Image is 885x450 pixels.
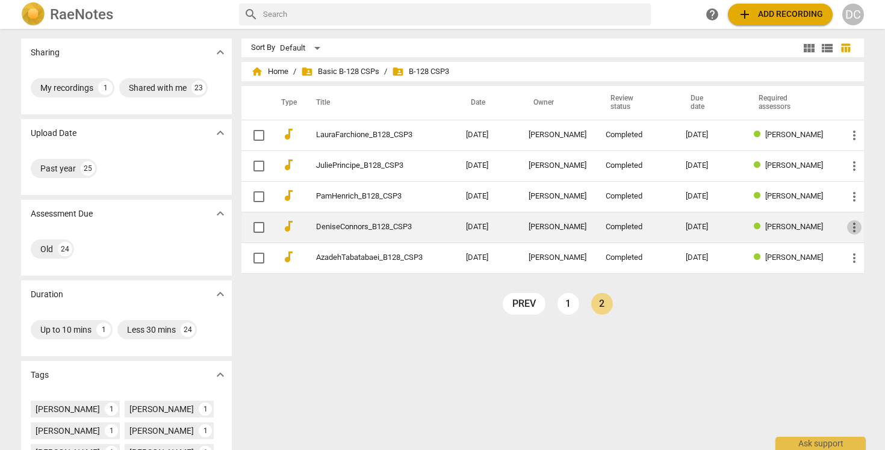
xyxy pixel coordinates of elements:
span: folder_shared [392,66,404,78]
button: Show more [211,366,229,384]
th: Review status [596,86,676,120]
a: PamHenrich_B128_CSP3 [316,192,423,201]
div: Up to 10 mins [40,324,92,336]
div: [PERSON_NAME] [36,425,100,437]
a: prev [503,293,545,315]
p: Duration [31,288,63,301]
span: Review status: completed [754,253,765,262]
div: Completed [606,161,666,170]
span: Review status: completed [754,130,765,139]
div: My recordings [40,82,93,94]
div: Completed [606,223,666,232]
a: Page 2 is your current page [591,293,613,315]
span: Review status: completed [754,191,765,200]
span: B-128 CSP3 [392,66,449,78]
span: table_chart [840,42,851,54]
span: expand_more [213,287,228,301]
div: Default [280,39,324,58]
div: Less 30 mins [127,324,176,336]
div: Ask support [775,437,866,450]
th: Type [272,86,302,120]
div: Completed [606,131,666,140]
span: [PERSON_NAME] [765,191,823,200]
p: Upload Date [31,127,76,140]
td: [DATE] [456,120,519,150]
div: [DATE] [686,253,734,262]
span: expand_more [213,126,228,140]
div: 1 [105,424,118,437]
span: folder_shared [301,66,313,78]
span: Home [251,66,288,78]
th: Owner [519,86,596,120]
button: DC [842,4,864,25]
div: [DATE] [686,192,734,201]
span: help [705,7,719,22]
div: Completed [606,192,666,201]
div: [PERSON_NAME] [129,403,194,415]
span: Review status: completed [754,161,765,170]
a: LogoRaeNotes [21,2,229,26]
th: Title [302,86,456,120]
p: Assessment Due [31,208,93,220]
span: / [384,67,387,76]
div: 23 [191,81,206,95]
div: Completed [606,253,666,262]
div: Past year [40,162,76,174]
span: more_vert [847,251,862,265]
a: Page 1 [557,293,579,315]
span: more_vert [847,128,862,143]
th: Required assessors [744,86,837,120]
span: Review status: completed [754,222,765,231]
button: Tile view [800,39,818,57]
td: [DATE] [456,181,519,212]
span: audiotrack [281,188,296,203]
th: Date [456,86,519,120]
a: DeniseConnors_B128_CSP3 [316,223,423,232]
div: [PERSON_NAME] [129,425,194,437]
div: 25 [81,161,95,176]
span: audiotrack [281,250,296,264]
div: [PERSON_NAME] [529,192,586,201]
input: Search [263,5,646,24]
button: List view [818,39,836,57]
div: Sort By [251,43,275,52]
span: search [244,7,258,22]
button: Show more [211,205,229,223]
a: LauraFarchione_B128_CSP3 [316,131,423,140]
td: [DATE] [456,242,519,273]
p: Sharing [31,46,60,59]
div: [PERSON_NAME] [529,223,586,232]
td: [DATE] [456,212,519,242]
div: Shared with me [129,82,187,94]
span: [PERSON_NAME] [765,130,823,139]
span: more_vert [847,159,862,173]
span: expand_more [213,206,228,221]
button: Table view [836,39,854,57]
div: [DATE] [686,223,734,232]
span: audiotrack [281,219,296,233]
span: add [737,7,752,22]
span: home [251,66,263,78]
div: 1 [105,402,118,416]
th: Due date [676,86,744,120]
a: AzadehTabatabaei_B128_CSP3 [316,253,423,262]
div: 1 [199,424,212,437]
div: [DATE] [686,131,734,140]
div: 1 [199,402,212,416]
button: Show more [211,43,229,61]
div: Old [40,243,53,255]
img: Logo [21,2,45,26]
div: [PERSON_NAME] [529,253,586,262]
span: more_vert [847,190,862,204]
div: 24 [58,242,72,256]
a: Help [701,4,723,25]
div: 24 [181,322,195,337]
span: audiotrack [281,127,296,141]
span: view_module [802,41,816,55]
span: Add recording [737,7,823,22]
span: / [293,67,296,76]
div: 1 [96,322,111,337]
h2: RaeNotes [50,6,113,23]
span: [PERSON_NAME] [765,161,823,170]
div: [PERSON_NAME] [529,131,586,140]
